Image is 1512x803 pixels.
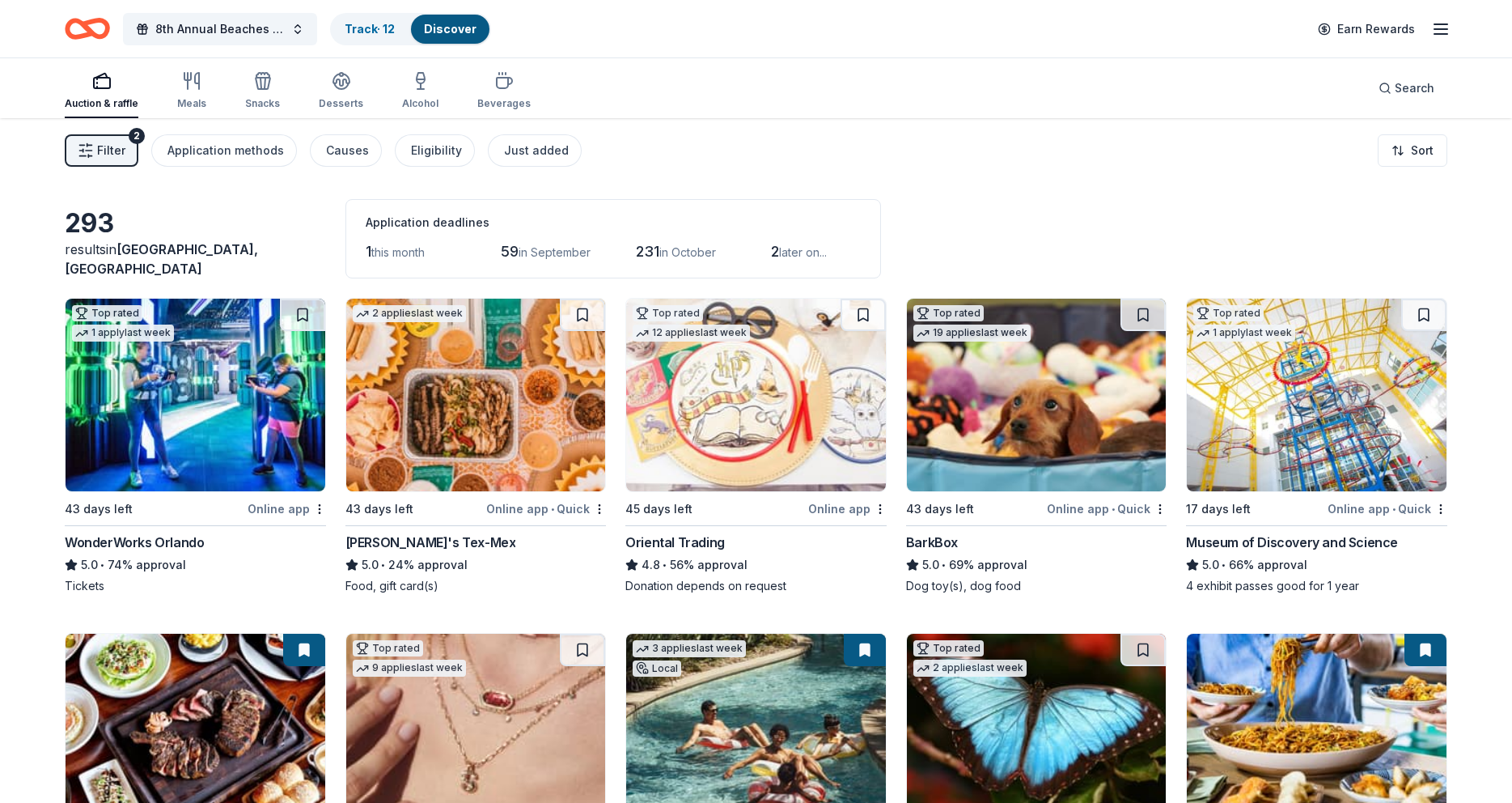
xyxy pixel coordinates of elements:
[1193,305,1264,321] div: Top rated
[1186,578,1447,594] div: 4 exhibit passes good for 1 year
[1395,79,1434,98] span: Search
[345,499,413,519] div: 43 days left
[65,207,326,240] div: 293
[123,13,317,45] button: 8th Annual Beaches Tour of Homes
[906,499,974,519] div: 43 days left
[913,325,1031,342] div: 19 applies last week
[345,298,607,594] a: Image for Chuy's Tex-Mex2 applieslast week43 days leftOnline app•Quick[PERSON_NAME]'s Tex-Mex5.0•...
[922,555,939,575] span: 5.0
[477,97,531,110] div: Beverages
[906,555,1167,575] div: 69% approval
[1392,503,1396,516] span: •
[65,134,138,167] button: Filter2
[942,559,946,571] span: •
[402,65,438,118] button: Alcohol
[345,22,395,36] a: Track· 12
[779,245,827,259] span: later on...
[319,97,363,110] div: Desserts
[177,65,206,118] button: Meals
[906,533,958,552] div: BarkBox
[424,22,476,36] a: Discover
[97,141,125,160] span: Filter
[551,503,554,516] span: •
[326,141,369,160] div: Causes
[371,245,425,259] span: this month
[65,298,326,594] a: Image for WonderWorks OrlandoTop rated1 applylast week43 days leftOnline appWonderWorks Orlando5....
[625,298,887,594] a: Image for Oriental TradingTop rated12 applieslast week45 days leftOnline appOriental Trading4.8•5...
[906,298,1167,594] a: Image for BarkBoxTop rated19 applieslast week43 days leftOnline app•QuickBarkBox5.0•69% approvalD...
[177,97,206,110] div: Meals
[345,533,516,552] div: [PERSON_NAME]'s Tex-Mex
[1112,503,1115,516] span: •
[504,141,569,160] div: Just added
[771,243,779,260] span: 2
[319,65,363,118] button: Desserts
[633,305,703,321] div: Top rated
[100,559,104,571] span: •
[906,578,1167,594] div: Dog toy(s), dog food
[72,325,174,342] div: 1 apply last week
[129,128,145,144] div: 2
[1186,555,1447,575] div: 66% approval
[659,245,716,259] span: in October
[65,578,326,594] div: Tickets
[486,499,606,519] div: Online app Quick
[248,499,326,519] div: Online app
[1411,141,1434,160] span: Sort
[362,555,379,575] span: 5.0
[1047,499,1167,519] div: Online app Quick
[65,241,258,277] span: [GEOGRAPHIC_DATA], [GEOGRAPHIC_DATA]
[913,660,1027,677] div: 2 applies last week
[65,533,204,552] div: WonderWorks Orlando
[1202,555,1219,575] span: 5.0
[72,305,142,321] div: Top rated
[245,65,280,118] button: Snacks
[625,533,725,552] div: Oriental Trading
[1366,72,1447,104] button: Search
[626,299,886,491] img: Image for Oriental Trading
[488,134,582,167] button: Just added
[353,660,466,677] div: 9 applies last week
[65,499,133,519] div: 43 days left
[381,559,385,571] span: •
[808,499,887,519] div: Online app
[353,640,423,656] div: Top rated
[642,555,660,575] span: 4.8
[633,325,750,342] div: 12 applies last week
[395,134,475,167] button: Eligibility
[913,640,984,656] div: Top rated
[151,134,297,167] button: Application methods
[346,299,606,491] img: Image for Chuy's Tex-Mex
[913,305,984,321] div: Top rated
[633,661,681,677] div: Local
[65,240,326,278] div: results
[411,141,462,160] div: Eligibility
[1308,15,1425,44] a: Earn Rewards
[366,213,861,232] div: Application deadlines
[167,141,284,160] div: Application methods
[1186,298,1447,594] a: Image for Museum of Discovery and ScienceTop rated1 applylast week17 days leftOnline app•QuickMus...
[625,555,887,575] div: 56% approval
[1186,533,1398,552] div: Museum of Discovery and Science
[65,10,110,48] a: Home
[345,578,607,594] div: Food, gift card(s)
[65,241,258,277] span: in
[245,97,280,110] div: Snacks
[1186,499,1251,519] div: 17 days left
[66,299,325,491] img: Image for WonderWorks Orlando
[636,243,659,260] span: 231
[1222,559,1226,571] span: •
[155,19,285,39] span: 8th Annual Beaches Tour of Homes
[81,555,98,575] span: 5.0
[65,97,138,110] div: Auction & raffle
[625,578,887,594] div: Donation depends on request
[402,97,438,110] div: Alcohol
[65,555,326,575] div: 74% approval
[65,65,138,118] button: Auction & raffle
[519,245,591,259] span: in September
[353,305,466,322] div: 2 applies last week
[1193,325,1295,342] div: 1 apply last week
[1378,134,1447,167] button: Sort
[1328,499,1447,519] div: Online app Quick
[501,243,519,260] span: 59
